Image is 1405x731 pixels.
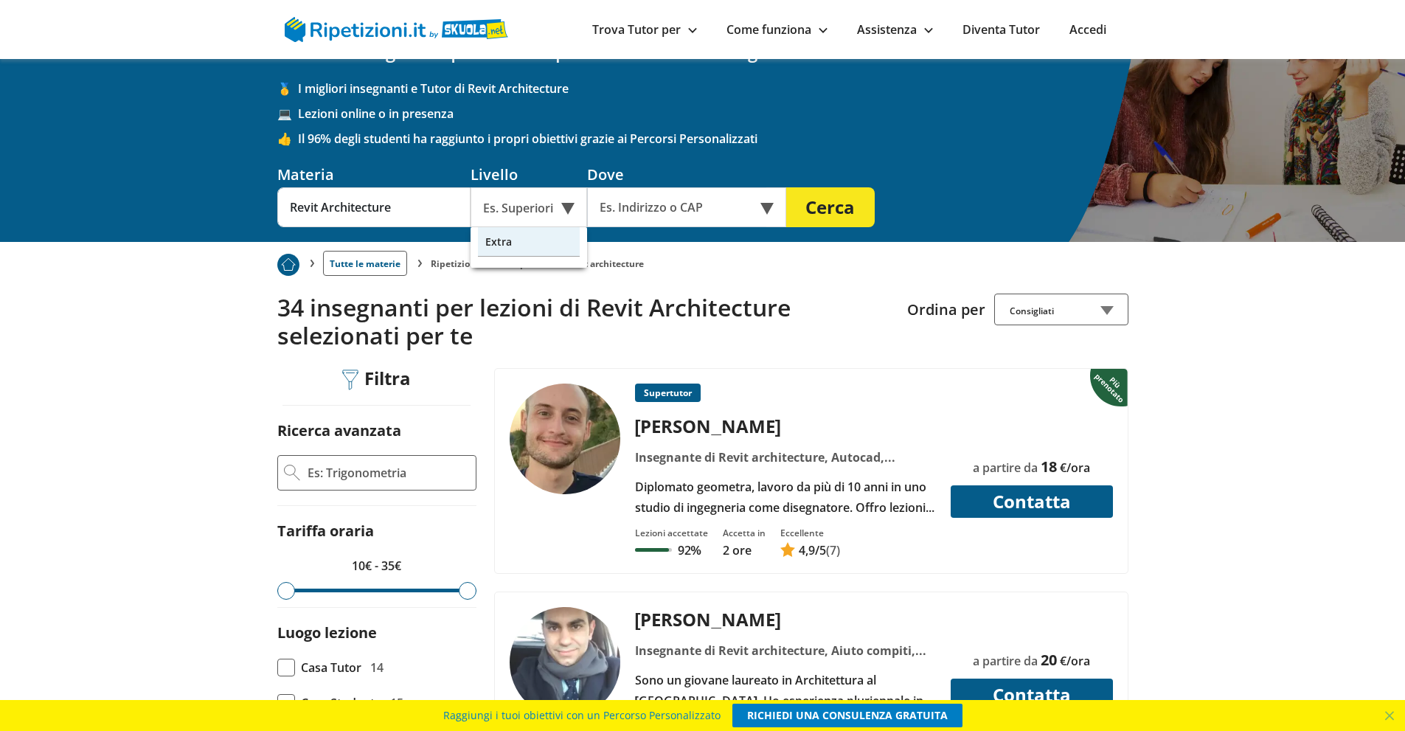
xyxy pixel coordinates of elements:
a: Accedi [1069,21,1106,38]
span: Casa Tutor [301,657,361,678]
li: Ripetizioni e lezioni private di Revit architecture [431,257,644,270]
span: €/ora [1060,460,1090,476]
nav: breadcrumb d-none d-tablet-block [277,242,1128,276]
div: Es. Superiori [471,187,587,227]
img: Piu prenotato [277,254,299,276]
span: 💻 [277,105,298,122]
span: (7) [826,542,840,558]
img: Ricerca Avanzata [284,465,300,481]
a: RICHIEDI UNA CONSULENZA GRATUITA [732,704,962,727]
span: Lezioni online o in presenza [298,105,1128,122]
a: Diventa Tutor [962,21,1040,38]
span: I migliori insegnanti e Tutor di Revit Architecture [298,80,1128,97]
a: Tutte le materie [323,251,407,276]
div: Diplomato geometra, lavoro da più di 10 anni in uno studio di ingegneria come disegnatore. Offro ... [629,477,941,518]
span: Raggiungi i tuoi obiettivi con un Percorso Personalizzato [443,704,721,727]
span: 20 [1041,650,1057,670]
input: Es: Trigonometria [306,462,470,484]
p: 92% [678,542,701,558]
span: 4,9 [799,542,815,558]
div: Eccellente [780,527,840,539]
div: Insegnante di Revit architecture, Aiuto compiti, Geometria, Matematica, Photoshop, Progettazione ... [629,640,941,661]
label: Luogo lezione [277,623,377,642]
label: Tariffa oraria [277,521,374,541]
a: Assistenza [857,21,933,38]
h2: Prenota insegnanti qualificati in presenza o online e migliora i tuoi voti [277,41,1128,63]
div: Insegnante di Revit architecture, Autocad, Rhinoceros [629,447,941,468]
p: Supertutor [635,384,701,402]
p: 2 ore [723,542,766,558]
input: Es. Indirizzo o CAP [587,187,766,227]
a: logo Skuola.net | Ripetizioni.it [285,20,508,36]
span: Casa Studente [301,693,381,713]
a: Trova Tutor per [592,21,697,38]
img: Piu prenotato [1090,367,1131,407]
button: Contatta [951,485,1113,518]
div: Livello [471,164,587,184]
button: Cerca [786,187,875,227]
img: logo Skuola.net | Ripetizioni.it [285,17,508,42]
span: 🥇 [277,80,298,97]
div: Dove [587,164,786,184]
span: 18 [1041,457,1057,477]
input: Es. Matematica [277,187,471,227]
span: 👍 [277,131,298,147]
span: /5 [799,542,826,558]
span: Il 96% degli studenti ha raggiunto i propri obiettivi grazie ai Percorsi Personalizzati [298,131,1128,147]
div: Accetta in [723,527,766,539]
img: Filtra filtri mobile [342,370,358,390]
label: Ordina per [907,299,985,319]
div: Extra [478,227,580,257]
a: 4,9/5(7) [780,542,840,558]
span: a partire da [973,653,1038,669]
span: a partire da [973,460,1038,476]
h2: 34 insegnanti per lezioni di Revit Architecture selezionati per te [277,294,896,350]
div: Filtra [337,368,417,391]
div: Consigliati [994,294,1128,325]
p: 10€ - 35€ [277,555,476,576]
span: 15 [390,693,403,713]
label: Ricerca avanzata [277,420,401,440]
a: Come funziona [726,21,828,38]
img: tutor a Bresso - Luca [510,384,620,494]
div: [PERSON_NAME] [629,607,941,631]
button: Contatta [951,679,1113,711]
div: Sono un giovane laureato in Architettura al [GEOGRAPHIC_DATA]. Ho esperienza pluriennale in assis... [629,670,941,711]
img: tutor a moncalieri - alessio [510,607,620,718]
span: 14 [370,657,384,678]
div: [PERSON_NAME] [629,414,941,438]
div: Lezioni accettate [635,527,708,539]
span: €/ora [1060,653,1090,669]
div: Materia [277,164,471,184]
